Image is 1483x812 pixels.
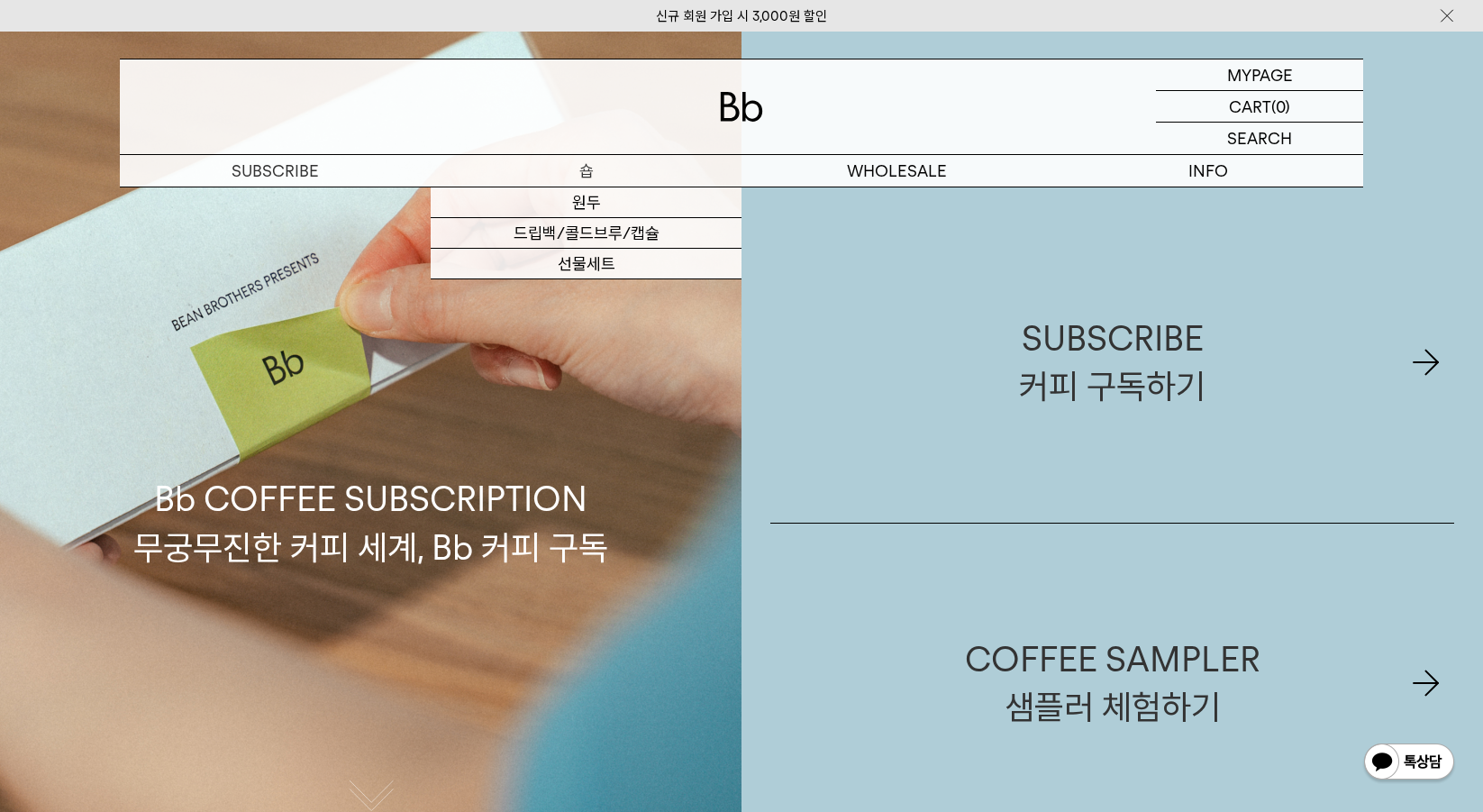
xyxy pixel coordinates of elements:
[1019,315,1206,410] div: SUBSCRIBE 커피 구독하기
[741,155,1052,187] p: WHOLESALE
[1271,91,1290,122] p: (0)
[656,8,827,24] a: 신규 회원 가입 시 3,000원 할인
[1156,91,1363,123] a: CART (0)
[431,155,741,187] a: 숍
[1156,59,1363,91] a: MYPAGE
[1052,155,1363,187] p: INFO
[133,304,608,570] p: Bb COFFEE SUBSCRIPTION 무궁무진한 커피 세계, Bb 커피 구독
[770,203,1454,523] a: SUBSCRIBE커피 구독하기
[1227,59,1293,90] p: MYPAGE
[431,249,741,279] a: 선물세트
[965,635,1260,731] div: COFFEE SAMPLER 샘플러 체험하기
[431,187,741,218] a: 원두
[720,92,763,122] img: 로고
[1362,742,1456,785] img: 카카오톡 채널 1:1 채팅 버튼
[1227,123,1292,154] p: SEARCH
[120,155,431,187] a: SUBSCRIBE
[431,218,741,249] a: 드립백/콜드브루/캡슐
[1229,91,1271,122] p: CART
